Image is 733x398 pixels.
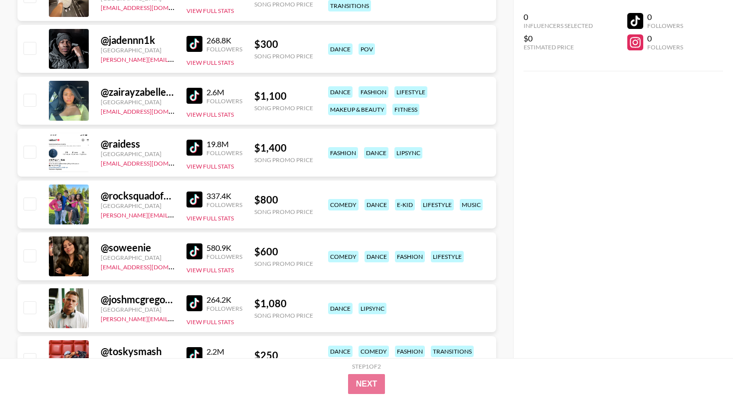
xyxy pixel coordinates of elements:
div: Followers [206,201,242,208]
button: View Full Stats [186,111,234,118]
a: [EMAIL_ADDRESS][DOMAIN_NAME] [101,158,201,167]
div: Followers [206,357,242,364]
a: [PERSON_NAME][EMAIL_ADDRESS][DOMAIN_NAME] [101,209,248,219]
div: 2.6M [206,87,242,97]
div: [GEOGRAPHIC_DATA] [101,46,175,54]
div: @ raidess [101,138,175,150]
div: [GEOGRAPHIC_DATA] [101,254,175,261]
div: 580.9K [206,243,242,253]
div: fashion [395,346,425,357]
button: View Full Stats [186,318,234,326]
div: $ 1,080 [254,297,313,310]
a: [EMAIL_ADDRESS][DOMAIN_NAME] [101,261,201,271]
div: transitions [431,346,474,357]
div: $ 600 [254,245,313,258]
div: comedy [328,199,359,210]
div: dance [328,303,353,314]
div: @ jadennn1k [101,34,175,46]
div: music [460,199,483,210]
div: @ joshmcgregor__ [101,293,175,306]
div: $ 800 [254,194,313,206]
div: lifestyle [394,86,427,98]
div: @ soweenie [101,241,175,254]
div: dance [364,147,388,159]
div: 0 [647,12,683,22]
button: View Full Stats [186,163,234,170]
div: dance [365,199,389,210]
div: [GEOGRAPHIC_DATA] [101,98,175,106]
div: $ 250 [254,349,313,362]
div: lifestyle [421,199,454,210]
div: $ 1,400 [254,142,313,154]
div: dance [365,251,389,262]
div: [GEOGRAPHIC_DATA] [101,306,175,313]
button: View Full Stats [186,214,234,222]
div: Song Promo Price [254,208,313,215]
div: $0 [524,33,593,43]
div: @ toskysmash [101,345,175,358]
div: comedy [328,251,359,262]
div: 264.2K [206,295,242,305]
div: [GEOGRAPHIC_DATA] [101,358,175,365]
img: TikTok [186,192,202,207]
div: Followers [206,97,242,105]
div: Song Promo Price [254,312,313,319]
div: lipsync [359,303,386,314]
img: TikTok [186,347,202,363]
a: [EMAIL_ADDRESS][DOMAIN_NAME] [101,2,201,11]
img: TikTok [186,295,202,311]
a: [PERSON_NAME][EMAIL_ADDRESS][DOMAIN_NAME] [101,54,248,63]
div: lipsync [394,147,422,159]
div: 337.4K [206,191,242,201]
div: dance [328,346,353,357]
div: 0 [647,33,683,43]
div: dance [328,86,353,98]
div: pov [359,43,375,55]
div: Followers [206,253,242,260]
div: $ 1,100 [254,90,313,102]
div: Followers [206,45,242,53]
div: 2.2M [206,347,242,357]
div: dance [328,43,353,55]
img: TikTok [186,243,202,259]
button: View Full Stats [186,59,234,66]
div: Song Promo Price [254,104,313,112]
button: View Full Stats [186,7,234,14]
img: TikTok [186,140,202,156]
button: View Full Stats [186,266,234,274]
div: Song Promo Price [254,0,313,8]
div: @ zairayzabelleee [101,86,175,98]
div: e-kid [395,199,415,210]
div: Estimated Price [524,43,593,51]
div: Followers [647,22,683,29]
div: Step 1 of 2 [352,363,381,370]
div: fitness [392,104,419,115]
a: [PERSON_NAME][EMAIL_ADDRESS][DOMAIN_NAME] [101,313,248,323]
div: 0 [524,12,593,22]
div: $ 300 [254,38,313,50]
div: Followers [206,305,242,312]
div: Song Promo Price [254,156,313,164]
div: lifestyle [431,251,464,262]
div: makeup & beauty [328,104,386,115]
div: Followers [206,149,242,157]
a: [EMAIL_ADDRESS][DOMAIN_NAME] [101,106,201,115]
div: Influencers Selected [524,22,593,29]
button: Next [348,374,385,394]
iframe: Drift Widget Chat Controller [683,348,721,386]
img: TikTok [186,88,202,104]
div: [GEOGRAPHIC_DATA] [101,150,175,158]
div: fashion [395,251,425,262]
div: 268.8K [206,35,242,45]
img: TikTok [186,36,202,52]
div: Followers [647,43,683,51]
div: 19.8M [206,139,242,149]
div: Song Promo Price [254,52,313,60]
div: comedy [359,346,389,357]
div: fashion [359,86,388,98]
div: Song Promo Price [254,260,313,267]
div: @ rocksquadofficial [101,190,175,202]
div: fashion [328,147,358,159]
div: [GEOGRAPHIC_DATA] [101,202,175,209]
